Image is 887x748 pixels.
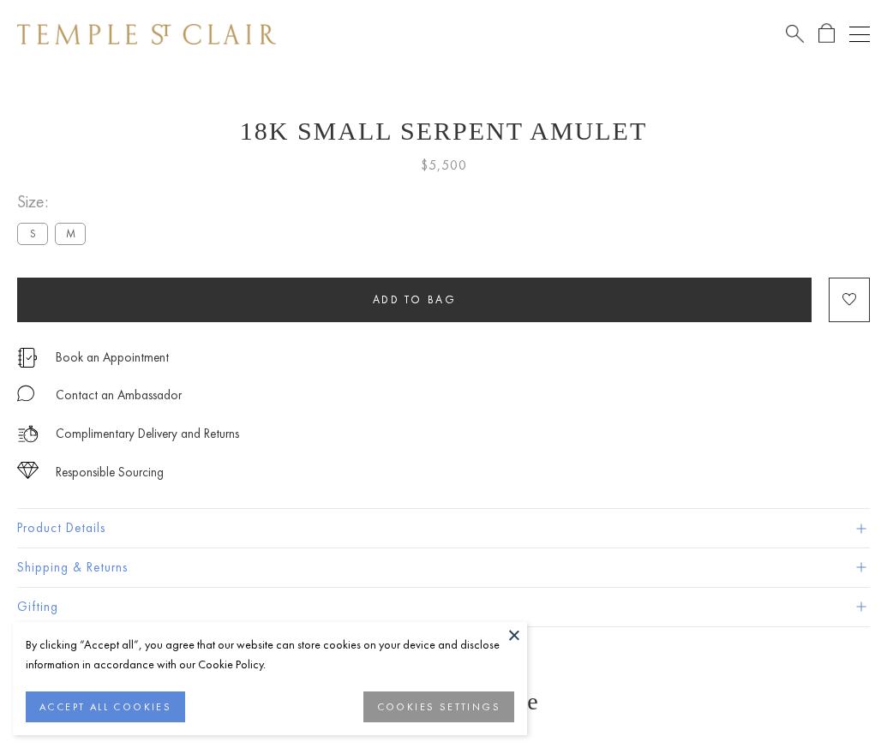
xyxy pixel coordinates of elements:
img: icon_sourcing.svg [17,462,39,479]
img: icon_delivery.svg [17,423,39,445]
img: icon_appointment.svg [17,348,38,368]
span: $5,500 [421,154,467,177]
p: Complimentary Delivery and Returns [56,423,239,445]
a: Open Shopping Bag [818,23,835,45]
button: ACCEPT ALL COOKIES [26,691,185,722]
button: Open navigation [849,24,870,45]
button: Add to bag [17,278,812,322]
button: Product Details [17,509,870,548]
button: Shipping & Returns [17,548,870,587]
div: Responsible Sourcing [56,462,164,483]
h1: 18K Small Serpent Amulet [17,117,870,146]
button: Gifting [17,588,870,626]
button: COOKIES SETTINGS [363,691,514,722]
img: Temple St. Clair [17,24,276,45]
label: M [55,223,86,244]
label: S [17,223,48,244]
img: MessageIcon-01_2.svg [17,385,34,402]
span: Size: [17,188,93,216]
span: Add to bag [373,292,457,307]
div: By clicking “Accept all”, you agree that our website can store cookies on your device and disclos... [26,635,514,674]
div: Contact an Ambassador [56,385,182,406]
a: Search [786,23,804,45]
a: Book an Appointment [56,348,169,367]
